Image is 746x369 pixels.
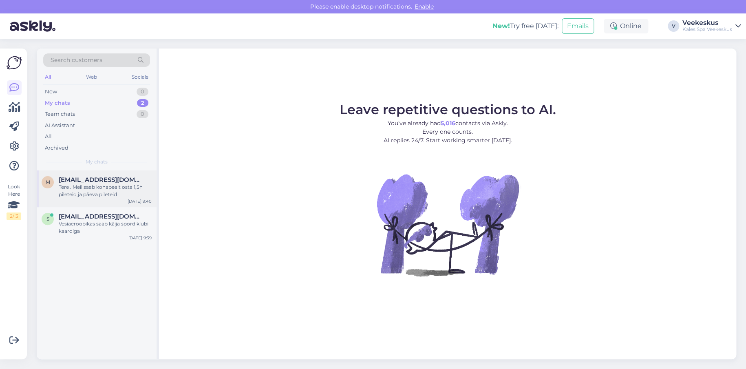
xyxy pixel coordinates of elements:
span: munapeatennisball@gmail.com [59,176,143,183]
button: Emails [562,18,594,34]
div: [DATE] 9:39 [128,235,152,241]
p: You’ve already had contacts via Askly. Every one counts. AI replies 24/7. Start working smarter [... [340,119,556,145]
div: [DATE] 9:40 [128,198,152,204]
b: 5,016 [441,119,455,127]
span: My chats [86,158,108,166]
a: VeekeskusKales Spa Veekeskus [682,20,741,33]
span: s [46,216,49,222]
div: V [668,20,679,32]
div: 0 [137,110,148,118]
div: Web [84,72,99,82]
div: Kales Spa Veekeskus [682,26,732,33]
div: Socials [130,72,150,82]
div: 2 [137,99,148,107]
div: 0 [137,88,148,96]
span: Enable [412,3,436,10]
span: Leave repetitive questions to AI. [340,102,556,117]
span: Search customers [51,56,102,64]
div: New [45,88,57,96]
div: All [45,133,52,141]
img: Askly Logo [7,55,22,71]
div: Veekeskus [682,20,732,26]
div: Online [604,19,648,33]
div: Vesiaeroobikas saab käija spordiklubi kaardiga [59,220,152,235]
div: My chats [45,99,70,107]
span: saskiapuusaar@gmail.com [59,213,143,220]
div: Look Here [7,183,21,220]
div: Archived [45,144,68,152]
div: All [43,72,53,82]
img: No Chat active [374,151,521,298]
div: AI Assistant [45,122,75,130]
span: m [46,179,50,185]
div: Try free [DATE]: [492,21,558,31]
b: New! [492,22,510,30]
div: Team chats [45,110,75,118]
div: 2 / 3 [7,212,21,220]
div: Tere . Meil saab kohapealt osta 1,5h pileteid ja päeva pileteid [59,183,152,198]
